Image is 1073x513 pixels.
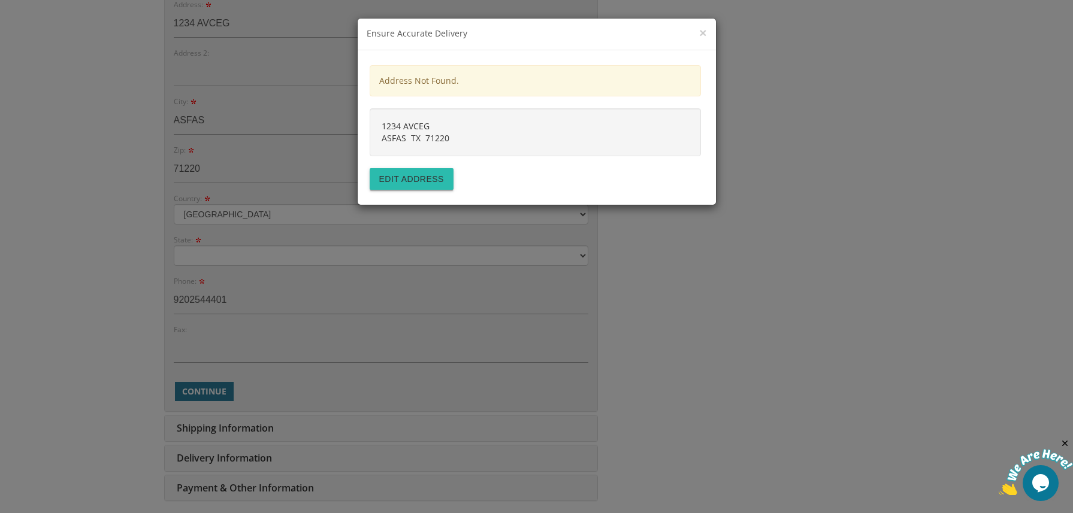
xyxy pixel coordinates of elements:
[367,28,707,41] h3: Ensure Accurate Delivery
[999,438,1073,495] iframe: chat widget
[370,168,454,190] button: Edit address
[370,108,701,156] div: 1234 AVCEG ASFAS TX 71220
[699,26,706,39] button: ×
[370,65,701,96] div: Address Not Found.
